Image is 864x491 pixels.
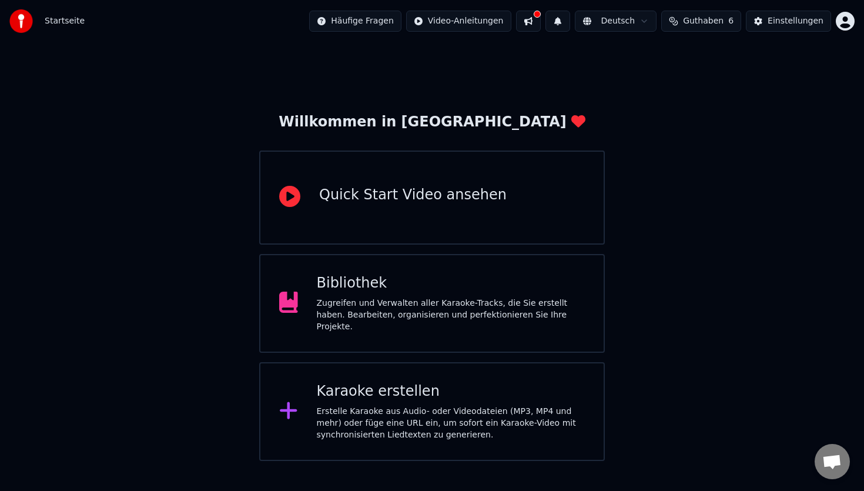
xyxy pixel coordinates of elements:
[9,9,33,33] img: youka
[661,11,741,32] button: Guthaben6
[746,11,831,32] button: Einstellungen
[317,298,585,333] div: Zugreifen und Verwalten aller Karaoke-Tracks, die Sie erstellt haben. Bearbeiten, organisieren un...
[45,15,85,27] nav: breadcrumb
[815,444,850,479] a: Chat öffnen
[317,406,585,441] div: Erstelle Karaoke aus Audio- oder Videodateien (MP3, MP4 und mehr) oder füge eine URL ein, um sofo...
[309,11,401,32] button: Häufige Fragen
[406,11,511,32] button: Video-Anleitungen
[317,382,585,401] div: Karaoke erstellen
[317,274,585,293] div: Bibliothek
[279,113,585,132] div: Willkommen in [GEOGRAPHIC_DATA]
[768,15,823,27] div: Einstellungen
[319,186,507,205] div: Quick Start Video ansehen
[45,15,85,27] span: Startseite
[683,15,724,27] span: Guthaben
[728,15,734,27] span: 6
